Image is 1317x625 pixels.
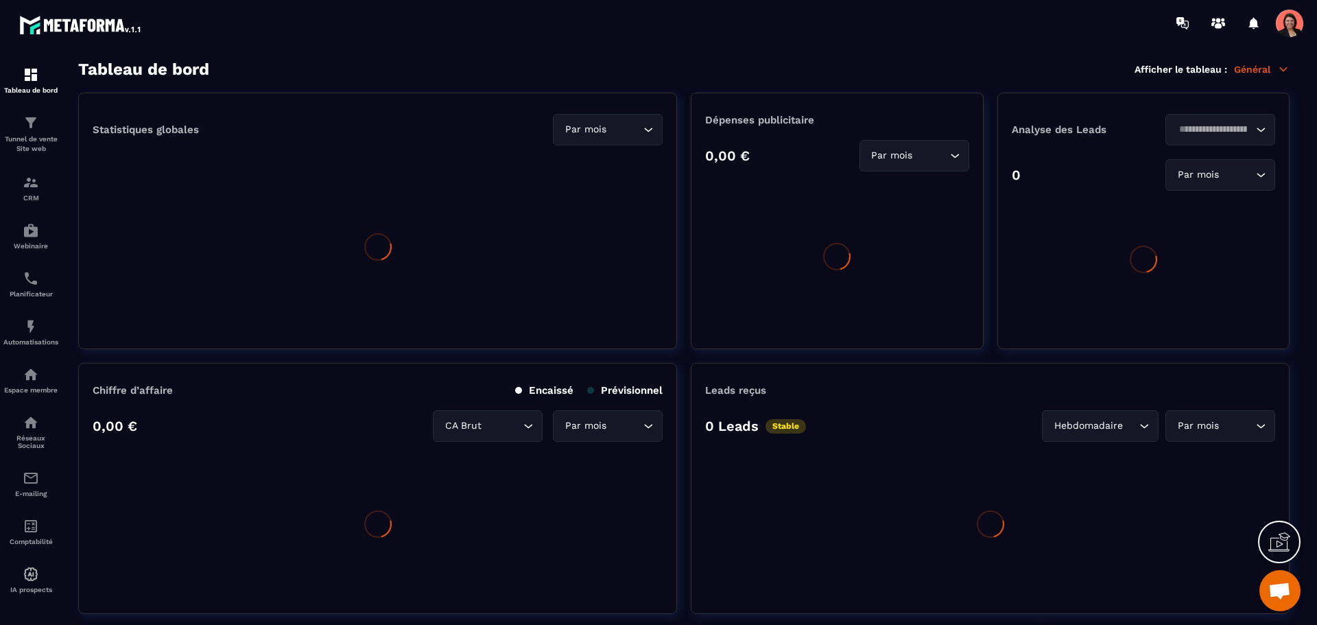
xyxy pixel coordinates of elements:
span: Par mois [1174,167,1222,182]
input: Search for option [609,418,640,434]
p: Chiffre d’affaire [93,384,173,397]
p: Général [1234,63,1290,75]
p: Réseaux Sociaux [3,434,58,449]
p: Analyse des Leads [1012,123,1143,136]
input: Search for option [1222,418,1253,434]
input: Search for option [1174,122,1253,137]
a: formationformationTunnel de vente Site web [3,104,58,164]
img: formation [23,174,39,191]
img: scheduler [23,270,39,287]
p: CRM [3,194,58,202]
p: Comptabilité [3,538,58,545]
a: formationformationTableau de bord [3,56,58,104]
img: logo [19,12,143,37]
p: Prévisionnel [587,384,663,397]
div: Search for option [859,140,969,172]
input: Search for option [1126,418,1136,434]
p: Afficher le tableau : [1135,64,1227,75]
div: Search for option [1042,410,1159,442]
div: Search for option [553,410,663,442]
a: automationsautomationsEspace membre [3,356,58,404]
img: automations [23,566,39,582]
a: accountantaccountantComptabilité [3,508,58,556]
p: Espace membre [3,386,58,394]
a: automationsautomationsAutomatisations [3,308,58,356]
p: 0 Leads [705,418,759,434]
p: Tunnel de vente Site web [3,134,58,154]
div: Ouvrir le chat [1259,570,1301,611]
div: Search for option [1165,410,1275,442]
img: accountant [23,518,39,534]
div: Search for option [1165,159,1275,191]
p: Tableau de bord [3,86,58,94]
img: formation [23,67,39,83]
span: Par mois [562,122,609,137]
input: Search for option [916,148,947,163]
p: Webinaire [3,242,58,250]
img: automations [23,366,39,383]
div: Search for option [433,410,543,442]
span: CA Brut [442,418,484,434]
img: automations [23,318,39,335]
img: social-network [23,414,39,431]
img: formation [23,115,39,131]
input: Search for option [484,418,520,434]
p: Stable [766,419,806,434]
a: emailemailE-mailing [3,460,58,508]
div: Search for option [1165,114,1275,145]
p: Encaissé [515,384,573,397]
p: 0 [1012,167,1021,183]
img: automations [23,222,39,239]
p: E-mailing [3,490,58,497]
span: Par mois [868,148,916,163]
a: schedulerschedulerPlanificateur [3,260,58,308]
p: Statistiques globales [93,123,199,136]
p: Planificateur [3,290,58,298]
a: formationformationCRM [3,164,58,212]
p: 0,00 € [705,148,750,164]
p: 0,00 € [93,418,137,434]
span: Par mois [562,418,609,434]
p: Leads reçus [705,384,766,397]
span: Par mois [1174,418,1222,434]
p: Dépenses publicitaire [705,114,969,126]
p: Automatisations [3,338,58,346]
span: Hebdomadaire [1051,418,1126,434]
a: social-networksocial-networkRéseaux Sociaux [3,404,58,460]
p: IA prospects [3,586,58,593]
input: Search for option [1222,167,1253,182]
input: Search for option [609,122,640,137]
h3: Tableau de bord [78,60,209,79]
a: automationsautomationsWebinaire [3,212,58,260]
div: Search for option [553,114,663,145]
img: email [23,470,39,486]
